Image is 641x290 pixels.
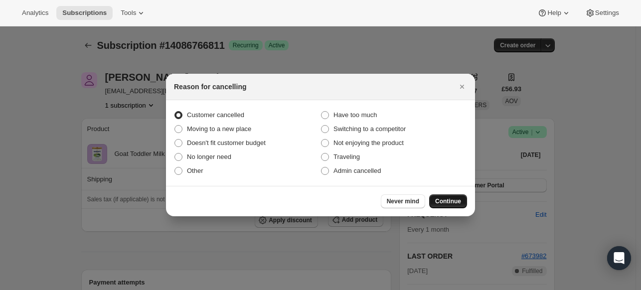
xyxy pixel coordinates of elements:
[547,9,561,17] span: Help
[607,246,631,270] div: Open Intercom Messenger
[174,82,246,92] h2: Reason for cancelling
[387,197,419,205] span: Never mind
[62,9,107,17] span: Subscriptions
[333,139,404,146] span: Not enjoying the product
[16,6,54,20] button: Analytics
[56,6,113,20] button: Subscriptions
[187,125,251,133] span: Moving to a new place
[595,9,619,17] span: Settings
[429,194,467,208] button: Continue
[187,167,203,174] span: Other
[115,6,152,20] button: Tools
[455,80,469,94] button: Close
[333,111,377,119] span: Have too much
[435,197,461,205] span: Continue
[187,153,231,160] span: No longer need
[579,6,625,20] button: Settings
[22,9,48,17] span: Analytics
[187,139,266,146] span: Doesn't fit customer budget
[381,194,425,208] button: Never mind
[333,167,381,174] span: Admin cancelled
[531,6,577,20] button: Help
[187,111,244,119] span: Customer cancelled
[333,125,406,133] span: Switching to a competitor
[333,153,360,160] span: Traveling
[121,9,136,17] span: Tools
